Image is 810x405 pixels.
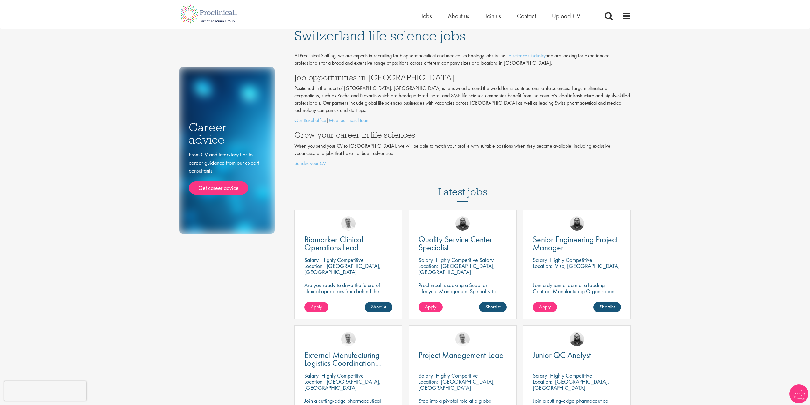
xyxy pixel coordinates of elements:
[189,121,265,146] h3: Career advice
[294,85,631,114] p: Positioned in the heart of [GEOGRAPHIC_DATA], [GEOGRAPHIC_DATA] is renowned around the world for ...
[438,170,487,202] h3: Latest jobs
[419,282,507,312] p: Proclinical is seeking a Supplier Lifecycle Management Specialist to support global vendor change...
[294,27,465,44] span: Switzerland life science jobs
[304,351,392,367] a: External Manufacturing Logistics Coordination Support
[419,262,495,276] p: [GEOGRAPHIC_DATA], [GEOGRAPHIC_DATA]
[419,235,507,251] a: Quality Service Center Specialist
[304,378,324,385] span: Location:
[304,302,328,312] a: Apply
[294,73,631,82] h3: Job opportunities in [GEOGRAPHIC_DATA]
[419,350,504,360] span: Project Management Lead
[341,332,356,346] img: Joshua Bye
[533,235,621,251] a: Senior Engineering Project Manager
[304,378,381,391] p: [GEOGRAPHIC_DATA], [GEOGRAPHIC_DATA]
[419,234,492,253] span: Quality Service Center Specialist
[533,378,609,391] p: [GEOGRAPHIC_DATA], [GEOGRAPHIC_DATA]
[789,384,808,403] img: Chatbot
[4,381,86,401] iframe: reCAPTCHA
[304,372,319,379] span: Salary
[533,256,547,264] span: Salary
[550,372,592,379] p: Highly Competitive
[505,52,546,59] a: life sciences industry
[455,332,470,346] img: Joshua Bye
[419,378,495,391] p: [GEOGRAPHIC_DATA], [GEOGRAPHIC_DATA]
[304,234,363,253] span: Biomarker Clinical Operations Lead
[533,234,617,253] span: Senior Engineering Project Manager
[294,160,326,167] a: Sendus your CV
[533,262,552,270] span: Location:
[294,117,631,124] p: |
[294,52,631,67] p: At Proclinical Staffing, we are experts in recruiting for biopharmaceutical and medical technolog...
[304,350,381,376] span: External Manufacturing Logistics Coordination Support
[421,12,432,20] a: Jobs
[419,351,507,359] a: Project Management Lead
[419,378,438,385] span: Location:
[294,117,326,124] a: Our Basel office
[570,216,584,231] img: Ashley Bennett
[448,12,469,20] a: About us
[304,262,324,270] span: Location:
[189,150,265,195] div: From CV and interview tips to career guidance from our expert consultants
[294,142,631,157] p: When you send your CV to [GEOGRAPHIC_DATA], we will be able to match your profile with suitable p...
[539,303,551,310] span: Apply
[419,262,438,270] span: Location:
[294,131,631,139] h3: Grow your career in life sciences
[517,12,536,20] a: Contact
[533,378,552,385] span: Location:
[304,256,319,264] span: Salary
[533,351,621,359] a: Junior QC Analyst
[570,332,584,346] img: Ashley Bennett
[550,256,592,264] p: Highly Competitive
[533,302,557,312] a: Apply
[436,372,478,379] p: Highly Competitive
[304,262,381,276] p: [GEOGRAPHIC_DATA], [GEOGRAPHIC_DATA]
[321,256,364,264] p: Highly Competitive
[329,117,370,124] a: Meet our Basel team
[365,302,392,312] a: Shortlist
[304,235,392,251] a: Biomarker Clinical Operations Lead
[533,372,547,379] span: Salary
[304,282,392,312] p: Are you ready to drive the future of clinical operations from behind the scenes? Looking to be in...
[436,256,494,264] p: Highly Competitive Salary
[555,262,620,270] p: Visp, [GEOGRAPHIC_DATA]
[341,216,356,231] img: Joshua Bye
[419,302,443,312] a: Apply
[533,282,621,312] p: Join a dynamic team at a leading Contract Manufacturing Organisation (CMO) and contribute to grou...
[189,181,248,195] a: Get career advice
[311,303,322,310] span: Apply
[321,372,364,379] p: Highly Competitive
[533,350,591,360] span: Junior QC Analyst
[419,372,433,379] span: Salary
[425,303,436,310] span: Apply
[552,12,580,20] a: Upload CV
[479,302,507,312] a: Shortlist
[593,302,621,312] a: Shortlist
[419,256,433,264] span: Salary
[455,216,470,231] img: Ashley Bennett
[485,12,501,20] a: Join us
